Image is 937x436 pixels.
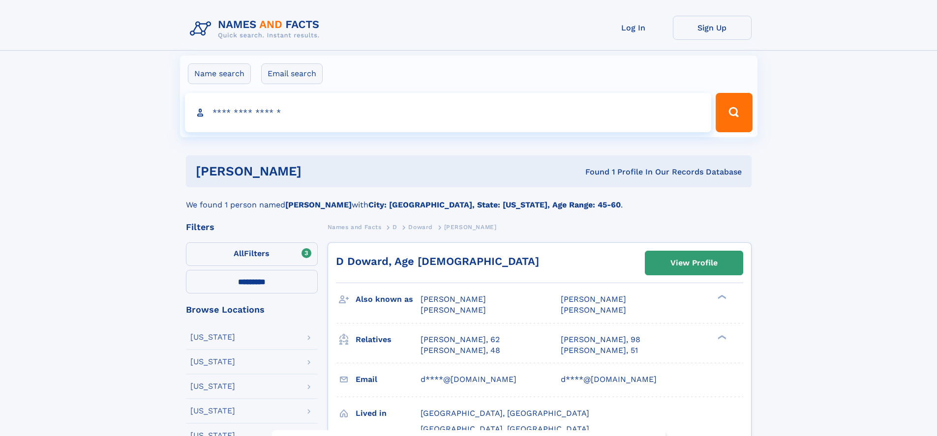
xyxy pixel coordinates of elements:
span: [GEOGRAPHIC_DATA], [GEOGRAPHIC_DATA] [421,424,589,434]
div: ❯ [715,294,727,300]
a: [PERSON_NAME], 51 [561,345,638,356]
a: View Profile [645,251,743,275]
span: [PERSON_NAME] [561,294,626,304]
button: Search Button [716,93,752,132]
div: View Profile [670,252,718,274]
h3: Also known as [356,291,421,308]
label: Email search [261,63,323,84]
div: We found 1 person named with . [186,187,752,211]
span: D [393,224,397,231]
div: [US_STATE] [190,333,235,341]
div: Filters [186,223,318,232]
h3: Email [356,371,421,388]
a: D [393,221,397,233]
h1: [PERSON_NAME] [196,165,444,177]
div: Found 1 Profile In Our Records Database [443,167,742,177]
span: [PERSON_NAME] [444,224,497,231]
div: [US_STATE] [190,358,235,366]
b: [PERSON_NAME] [285,200,352,209]
a: Doward [408,221,433,233]
a: D Doward, Age [DEMOGRAPHIC_DATA] [336,255,539,267]
h3: Relatives [356,331,421,348]
h3: Lived in [356,405,421,422]
span: [GEOGRAPHIC_DATA], [GEOGRAPHIC_DATA] [421,408,589,418]
div: [US_STATE] [190,407,235,415]
a: [PERSON_NAME], 48 [421,345,500,356]
a: [PERSON_NAME], 62 [421,334,500,345]
a: Sign Up [673,16,752,40]
label: Filters [186,242,318,266]
label: Name search [188,63,251,84]
a: Log In [594,16,673,40]
span: [PERSON_NAME] [561,305,626,315]
input: search input [185,93,712,132]
span: [PERSON_NAME] [421,305,486,315]
a: Names and Facts [328,221,382,233]
span: All [234,249,244,258]
span: Doward [408,224,433,231]
a: [PERSON_NAME], 98 [561,334,640,345]
div: Browse Locations [186,305,318,314]
div: [US_STATE] [190,382,235,390]
div: ❯ [715,334,727,340]
img: Logo Names and Facts [186,16,328,42]
b: City: [GEOGRAPHIC_DATA], State: [US_STATE], Age Range: 45-60 [368,200,621,209]
span: [PERSON_NAME] [421,294,486,304]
